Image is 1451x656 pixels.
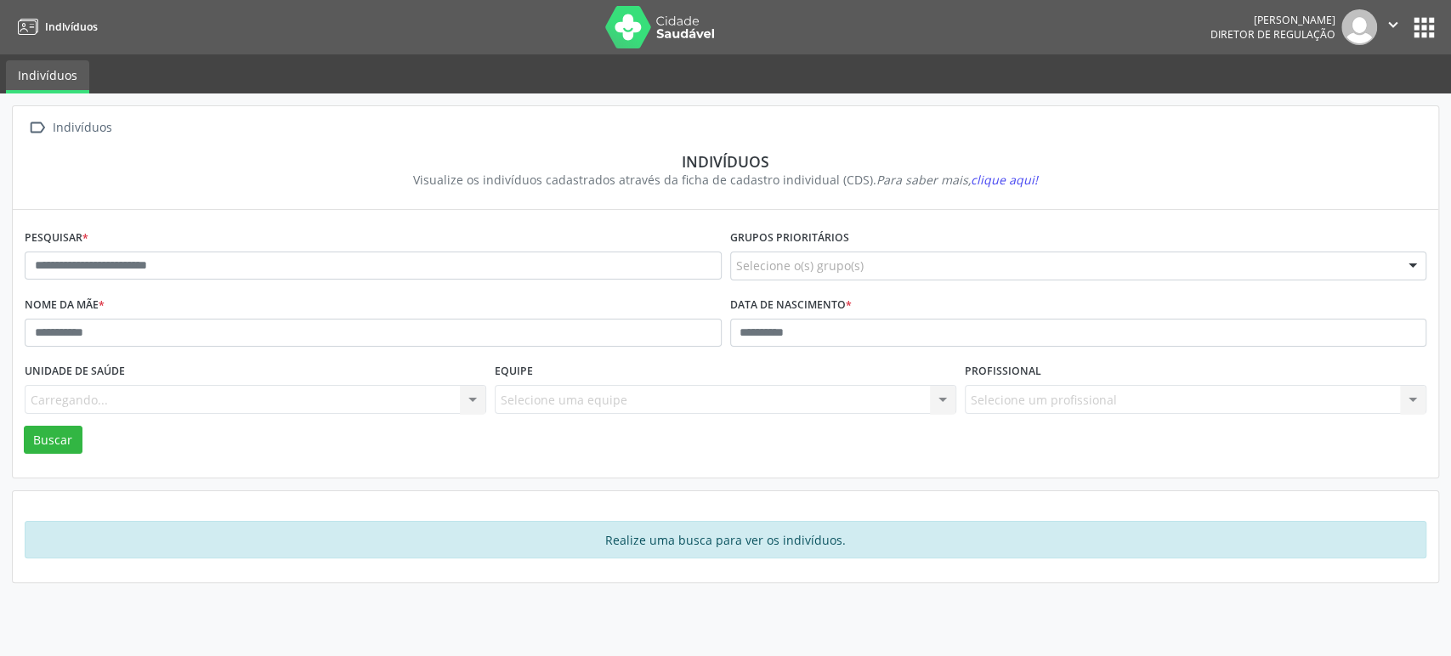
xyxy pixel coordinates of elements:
[6,60,89,93] a: Indivíduos
[1210,13,1335,27] div: [PERSON_NAME]
[736,257,864,274] span: Selecione o(s) grupo(s)
[876,172,1038,188] i: Para saber mais,
[45,20,98,34] span: Indivíduos
[1409,13,1439,42] button: apps
[25,225,88,252] label: Pesquisar
[1341,9,1377,45] img: img
[730,225,849,252] label: Grupos prioritários
[965,359,1041,385] label: Profissional
[971,172,1038,188] span: clique aqui!
[25,359,125,385] label: Unidade de saúde
[12,13,98,41] a: Indivíduos
[24,426,82,455] button: Buscar
[49,116,115,140] div: Indivíduos
[37,152,1414,171] div: Indivíduos
[730,292,852,319] label: Data de nascimento
[495,359,533,385] label: Equipe
[25,292,105,319] label: Nome da mãe
[1377,9,1409,45] button: 
[25,116,115,140] a:  Indivíduos
[1210,27,1335,42] span: Diretor de regulação
[25,116,49,140] i: 
[25,521,1426,558] div: Realize uma busca para ver os indivíduos.
[1384,15,1403,34] i: 
[37,171,1414,189] div: Visualize os indivíduos cadastrados através da ficha de cadastro individual (CDS).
